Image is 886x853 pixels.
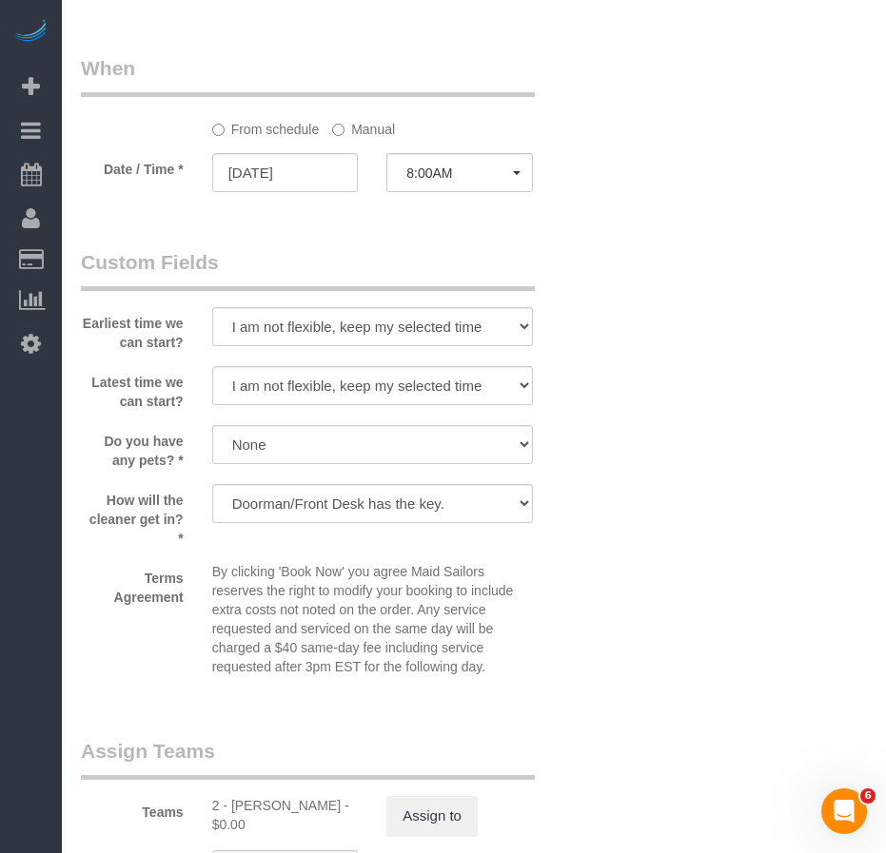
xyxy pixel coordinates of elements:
[332,124,345,136] input: Manual
[821,788,867,834] iframe: Intercom live chat
[67,796,198,822] label: Teams
[406,165,513,181] span: 8:00AM
[332,113,395,139] label: Manual
[81,737,535,780] legend: Assign Teams
[67,425,198,470] label: Do you have any pets? *
[860,788,876,804] span: 6
[67,484,198,548] label: How will the cleaner get in? *
[212,113,320,139] label: From schedule
[67,153,198,179] label: Date / Time *
[81,248,535,291] legend: Custom Fields
[212,796,359,834] div: 0 hours x $17.00/hour
[67,307,198,352] label: Earliest time we can start?
[81,54,535,97] legend: When
[212,562,533,676] p: By clicking 'Book Now' you agree Maid Sailors reserves the right to modify your booking to includ...
[386,796,478,836] button: Assign to
[67,366,198,411] label: Latest time we can start?
[67,562,198,607] label: Terms Agreement
[212,153,359,192] input: MM/DD/YYYY
[386,153,533,192] button: 8:00AM
[11,19,49,46] img: Automaid Logo
[212,124,225,136] input: From schedule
